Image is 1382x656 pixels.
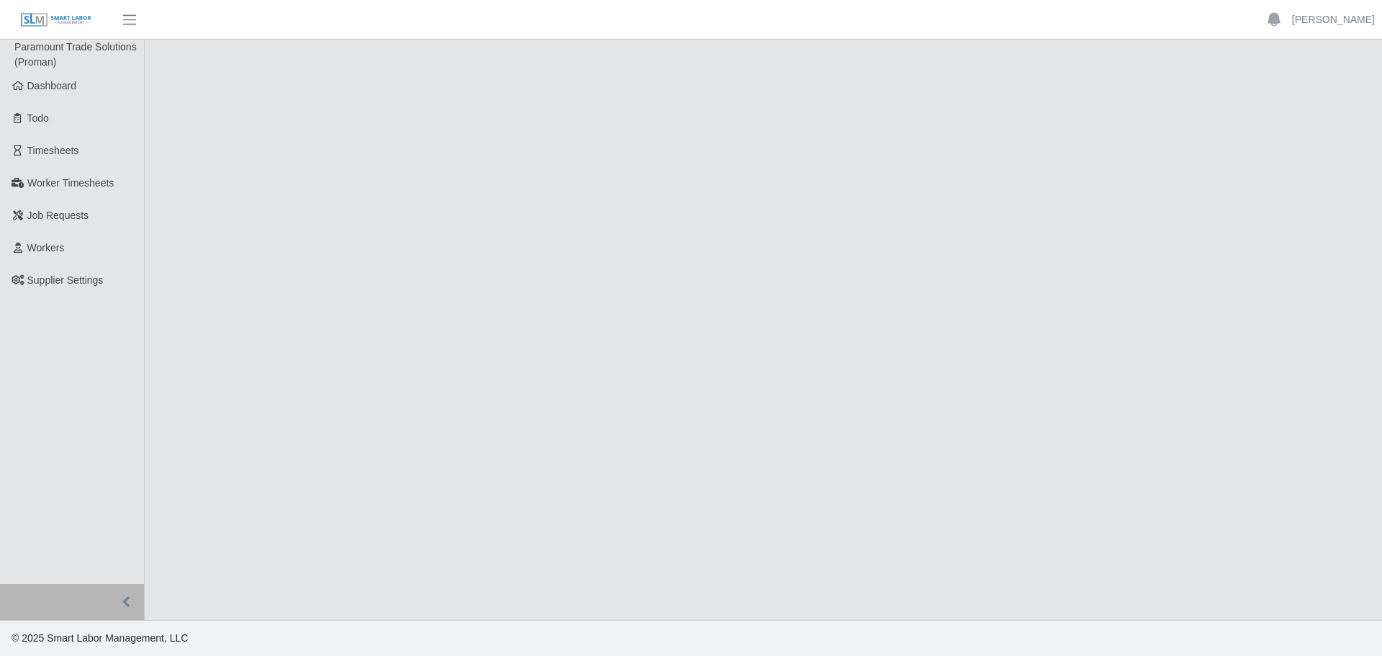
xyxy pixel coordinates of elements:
[1292,12,1375,27] a: [PERSON_NAME]
[27,177,114,189] span: Worker Timesheets
[12,632,188,644] span: © 2025 Smart Labor Management, LLC
[14,41,137,68] span: Paramount Trade Solutions (Proman)
[27,145,79,156] span: Timesheets
[27,80,77,91] span: Dashboard
[20,12,92,28] img: SLM Logo
[27,112,49,124] span: Todo
[27,242,65,253] span: Workers
[27,274,104,286] span: Supplier Settings
[27,210,89,221] span: Job Requests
